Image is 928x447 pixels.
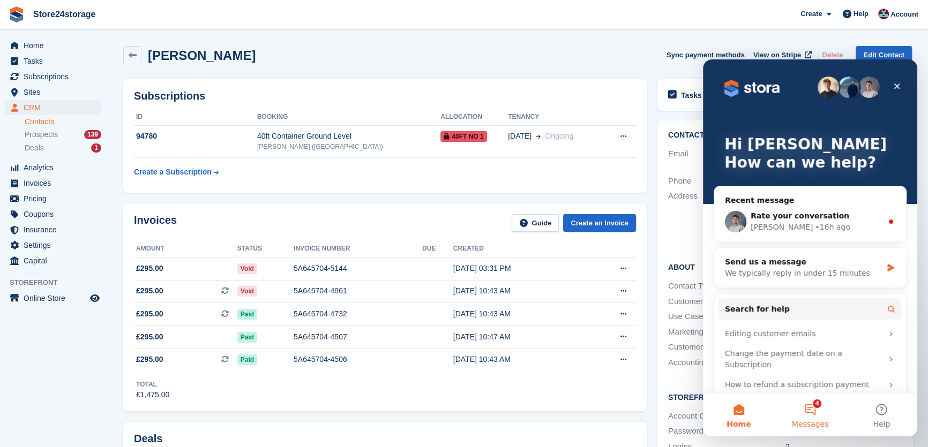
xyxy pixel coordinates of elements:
span: Paid [237,309,257,320]
div: Accounting Nominal Code [668,357,785,369]
a: Edit Contact [856,46,912,64]
a: menu [5,38,101,53]
h2: Deals [134,433,162,445]
a: menu [5,238,101,253]
div: Address [668,190,785,238]
span: View on Stripe [753,50,801,60]
span: CRM [24,100,88,115]
a: menu [5,160,101,175]
a: menu [5,69,101,84]
span: Capital [24,253,88,268]
th: Amount [134,240,237,257]
span: Home [24,38,88,53]
th: Status [237,240,294,257]
div: 5A645704-4506 [294,354,422,365]
div: 5A645704-5144 [294,263,422,274]
span: Help [854,9,869,19]
div: 5A645704-4961 [294,285,422,297]
span: Subscriptions [24,69,88,84]
span: Pricing [24,191,88,206]
h2: [PERSON_NAME] [148,48,256,63]
a: menu [5,176,101,191]
span: Online Store [24,291,88,306]
th: Booking [257,109,440,126]
a: Preview store [88,292,101,305]
span: Coupons [24,207,88,222]
span: Tasks [24,54,88,69]
span: £295.00 [136,285,163,297]
div: Phone [668,175,785,187]
a: menu [5,253,101,268]
span: Paid [237,332,257,343]
a: Store24storage [29,5,100,23]
a: menu [5,222,101,237]
div: Password Set [668,425,785,437]
th: ID [134,109,257,126]
a: Contacts [25,117,101,127]
a: View on Stripe [749,46,814,64]
div: [DATE] 03:31 PM [453,263,585,274]
div: 5A645704-4732 [294,308,422,320]
th: Allocation [440,109,508,126]
span: Invoices [24,176,88,191]
a: menu [5,54,101,69]
a: menu [5,207,101,222]
span: Insurance [24,222,88,237]
div: [DATE] 10:47 AM [453,331,585,343]
h2: Contact Details [668,131,902,140]
div: [DATE] 10:43 AM [453,354,585,365]
span: Paid [237,354,257,365]
div: 139 [84,130,101,139]
span: Ongoing [545,132,573,140]
span: Void [237,286,257,297]
h2: Subscriptions [134,90,636,102]
div: Total [136,380,169,389]
th: Due [422,240,453,257]
div: Use Case [668,310,785,323]
span: £295.00 [136,331,163,343]
a: Deals 1 [25,142,101,154]
div: 1 [91,143,101,153]
th: Invoice number [294,240,422,257]
div: Email [668,148,785,172]
div: [PERSON_NAME] ([GEOGRAPHIC_DATA]) [257,142,440,151]
span: Account [890,9,918,20]
div: 94780 [134,131,257,142]
iframe: Intercom live chat [703,59,917,436]
span: Prospects [25,130,58,140]
span: Void [237,263,257,274]
button: Sync payment methods [667,46,745,64]
h2: Storefront Account [668,391,902,402]
span: 40ft No 1 [440,131,487,142]
h2: Invoices [134,214,177,232]
a: Prospects 139 [25,129,101,140]
span: £295.00 [136,263,163,274]
img: stora-icon-8386f47178a22dfd0bd8f6a31ec36ba5ce8667c1dd55bd0f319d3a0aa187defe.svg [9,6,25,22]
span: Storefront [10,277,107,288]
div: [DATE] 10:43 AM [453,285,585,297]
button: Delete [818,46,847,64]
img: George [878,9,889,19]
div: Customer Type [668,341,785,353]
